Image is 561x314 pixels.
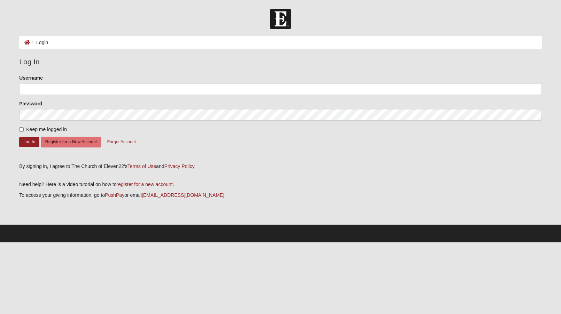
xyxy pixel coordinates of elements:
label: Username [19,74,43,81]
div: By signing in, I agree to The Church of Eleven22's and . [19,163,541,170]
p: To access your giving information, go to or email [19,192,541,199]
li: Login [30,39,48,46]
a: Terms of Use [127,163,156,169]
a: register for a new account [117,182,173,187]
p: Need help? Here is a video tutorial on how to . [19,181,541,188]
a: [EMAIL_ADDRESS][DOMAIN_NAME] [142,192,224,198]
input: Keep me logged in [19,127,24,132]
legend: Log In [19,56,541,67]
span: Keep me logged in [26,127,67,132]
label: Password [19,100,42,107]
a: PushPay [105,192,124,198]
button: Register for a New Account [41,137,101,147]
button: Forgot Account [103,137,140,147]
img: Church of Eleven22 Logo [270,9,291,29]
a: Privacy Policy [164,163,194,169]
button: Log In [19,137,39,147]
